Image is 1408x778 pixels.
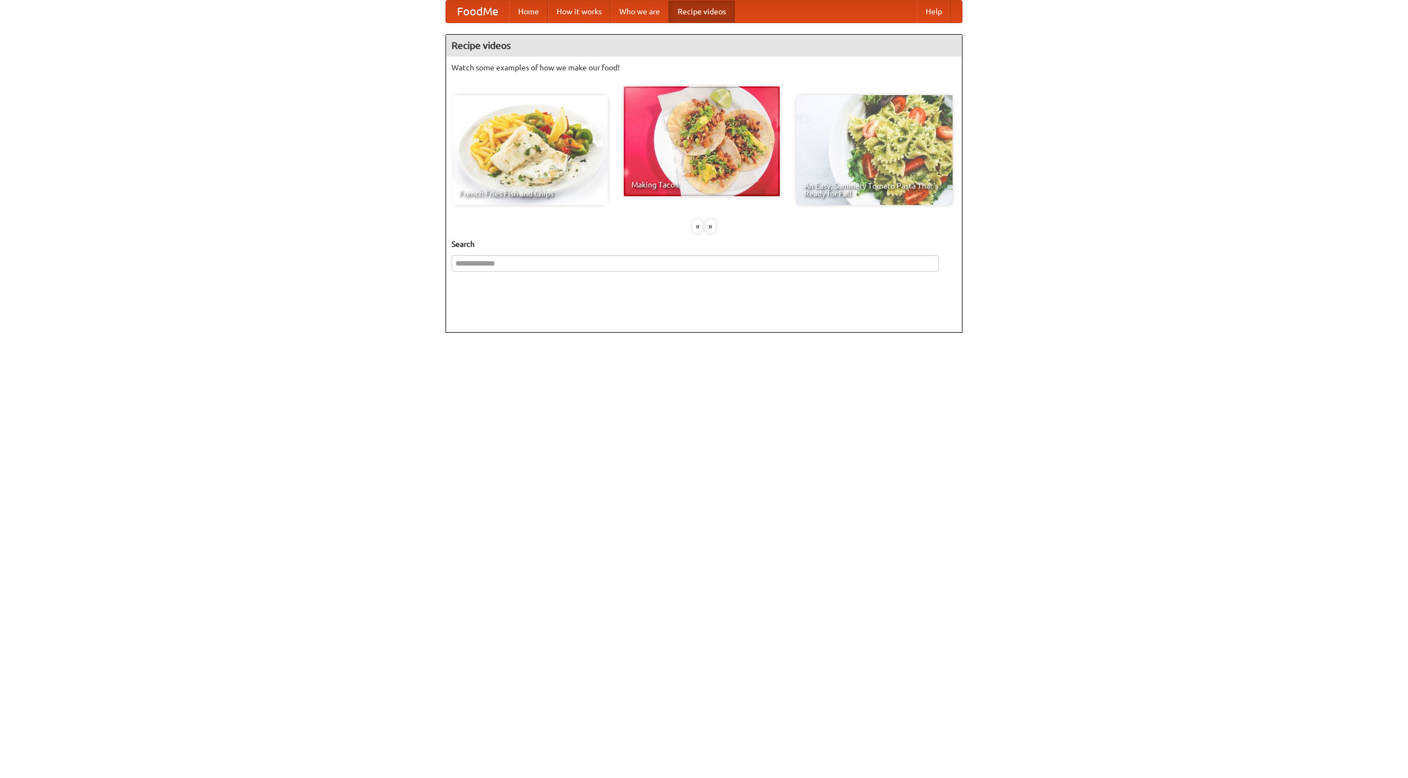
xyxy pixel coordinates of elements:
[548,1,610,23] a: How it works
[692,219,702,233] div: «
[669,1,735,23] a: Recipe videos
[796,95,953,205] a: An Easy, Summery Tomato Pasta That's Ready for Fall
[446,35,962,57] h4: Recipe videos
[509,1,548,23] a: Home
[452,62,956,73] p: Watch some examples of how we make our food!
[631,181,772,189] span: Making Tacos
[452,239,956,250] h5: Search
[804,182,945,197] span: An Easy, Summery Tomato Pasta That's Ready for Fall
[446,1,509,23] a: FoodMe
[706,219,716,233] div: »
[459,190,600,197] span: French Fries Fish and Chips
[610,1,669,23] a: Who we are
[917,1,951,23] a: Help
[624,86,780,196] a: Making Tacos
[452,95,608,205] a: French Fries Fish and Chips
